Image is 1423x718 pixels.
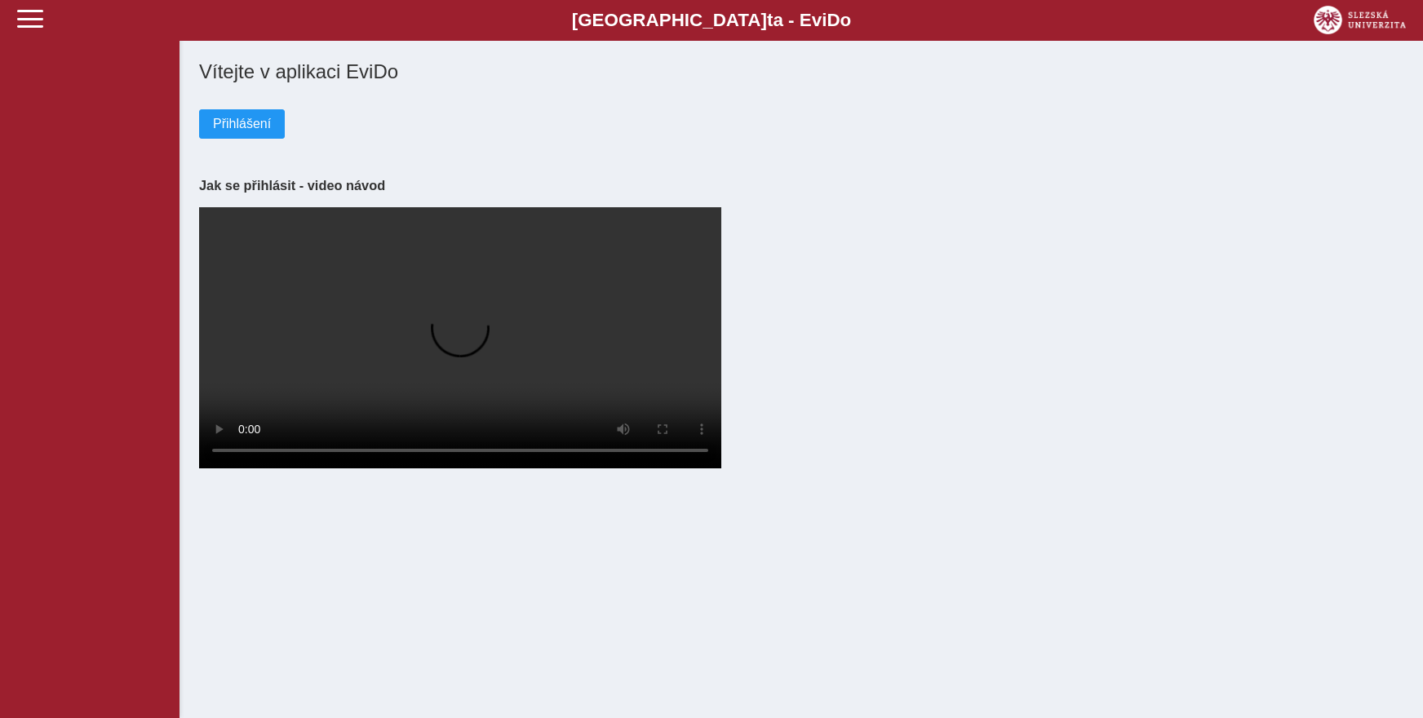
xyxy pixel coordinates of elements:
[199,60,1403,83] h1: Vítejte v aplikaci EviDo
[49,10,1374,31] b: [GEOGRAPHIC_DATA] a - Evi
[199,178,1403,193] h3: Jak se přihlásit - video návod
[199,207,721,468] video: Your browser does not support the video tag.
[199,109,285,139] button: Přihlášení
[840,10,852,30] span: o
[1314,6,1406,34] img: logo_web_su.png
[767,10,773,30] span: t
[827,10,840,30] span: D
[213,117,271,131] span: Přihlášení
